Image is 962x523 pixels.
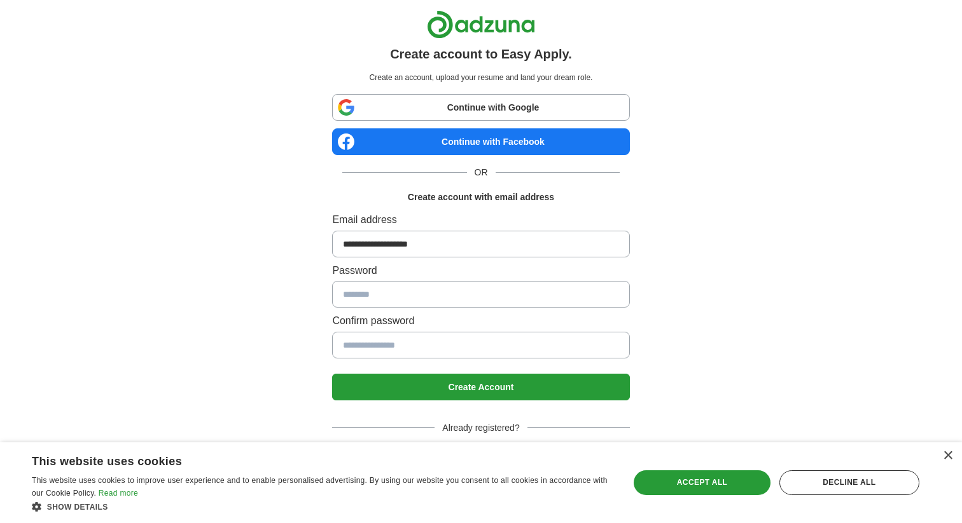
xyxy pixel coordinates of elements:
span: This website uses cookies to improve user experience and to enable personalised advertising. By u... [32,476,608,498]
a: Read more, opens a new window [99,489,138,498]
span: OR [467,165,496,179]
a: Continue with Google [332,94,629,121]
a: Continue with Facebook [332,128,629,155]
p: Create an account, upload your resume and land your dream role. [335,72,627,84]
span: Already registered? [435,421,527,435]
div: Close [943,451,952,461]
h1: Create account with email address [408,190,554,204]
div: Accept all [634,470,770,494]
div: This website uses cookies [32,450,580,469]
button: Create Account [332,374,629,400]
div: Show details [32,500,611,513]
label: Email address [332,212,629,228]
h1: Create account to Easy Apply. [390,44,572,64]
label: Confirm password [332,313,629,329]
div: Decline all [779,470,919,494]
span: Show details [47,503,108,512]
img: Adzuna logo [427,10,535,39]
label: Password [332,262,629,279]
